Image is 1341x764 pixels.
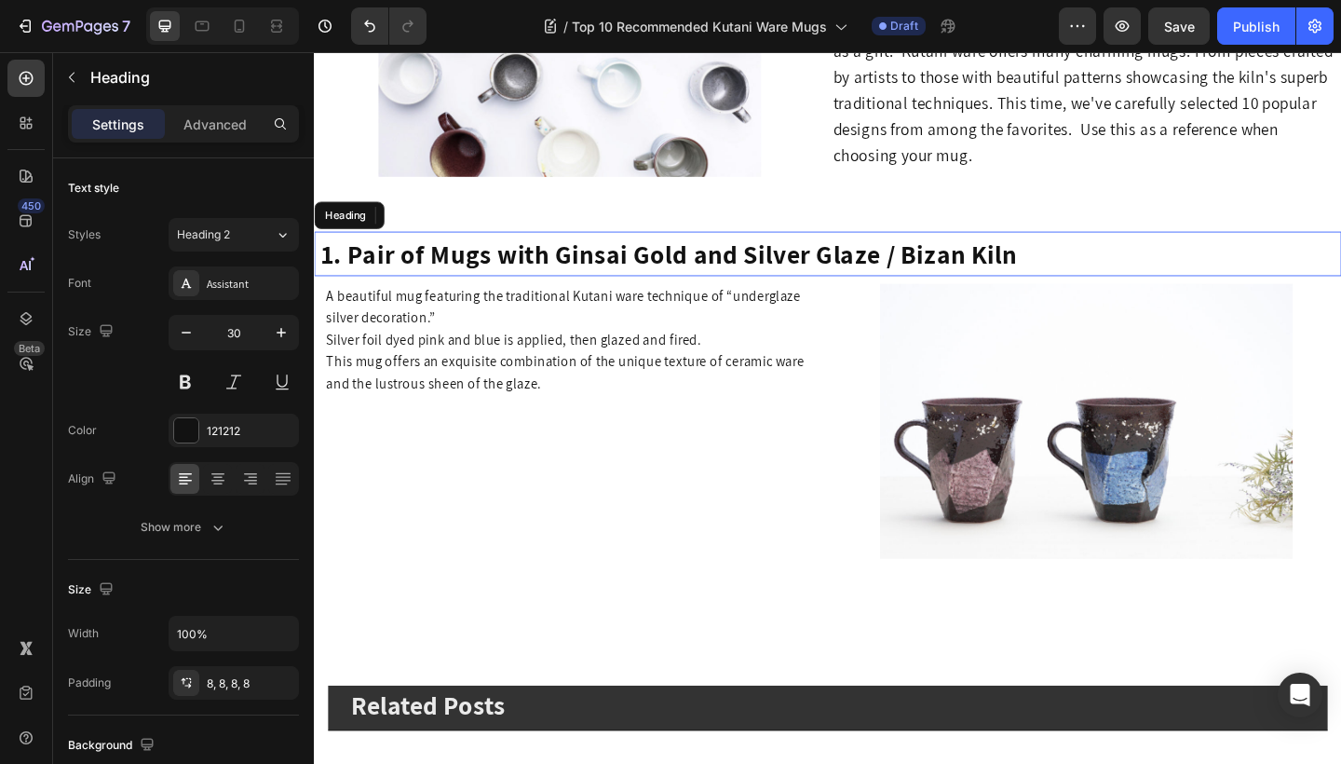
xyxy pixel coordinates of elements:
[207,276,294,293] div: Assistant
[141,518,227,537] div: Show more
[890,18,918,34] span: Draft
[590,252,1090,553] img: gempages_474370993796678811-d33344aa-8b1d-4315-a443-8ea8e400ad1a.jpg
[68,675,111,691] div: Padding
[1217,7,1295,45] button: Publish
[68,733,158,758] div: Background
[68,275,91,292] div: Font
[563,17,568,36] span: /
[1164,19,1195,34] span: Save
[18,198,45,213] div: 450
[8,170,60,186] div: Heading
[92,115,144,134] p: Settings
[122,15,130,37] p: 7
[1148,7,1210,45] button: Save
[1233,17,1280,36] div: Publish
[40,692,208,730] strong: Related Posts
[68,180,119,197] div: Text style
[11,252,555,375] div: Rich Text Editor. Editing area: main
[13,254,553,374] p: A beautiful mug featuring the traditional Kutani ware technique of “underglaze silver decoration....
[68,422,97,439] div: Color
[169,617,298,650] input: Auto
[68,467,120,492] div: Align
[207,423,294,440] div: 121212
[7,203,1110,237] p: ⁠⁠⁠⁠⁠⁠⁠
[68,226,101,243] div: Styles
[7,201,765,239] strong: 1. Pair of Mugs with Ginsai Gold and Silver Glaze / Bizan Kiln
[68,511,299,544] button: Show more
[572,17,827,36] span: Top 10 Recommended Kutani Ware Mugs
[314,52,1341,764] iframe: Design area
[68,320,117,345] div: Size
[183,115,247,134] p: Advanced
[68,578,117,603] div: Size
[1278,673,1322,717] div: Open Intercom Messenger
[351,7,427,45] div: Undo/Redo
[90,66,291,89] p: Heading
[7,7,139,45] button: 7
[68,625,99,642] div: Width
[169,218,299,252] button: Heading 2
[177,226,230,243] span: Heading 2
[14,341,45,356] div: Beta
[207,675,294,692] div: 8, 8, 8, 8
